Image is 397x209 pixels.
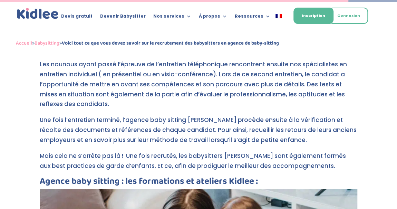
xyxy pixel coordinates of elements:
a: Connexion [329,8,368,24]
a: Babysitting [35,39,59,47]
img: Français [275,14,282,18]
a: Devis gratuit [61,14,93,21]
a: Inscription [293,8,333,24]
a: Devenir Babysitter [100,14,146,21]
p: Une fois l’entretien terminé, l’agence baby sitting [PERSON_NAME] procède ensuite à la vérificati... [40,115,357,151]
strong: Voici tout ce que vous devez savoir sur le recrutement des babysitters en agence de baby-sitting [62,39,279,47]
a: Accueil [16,39,32,47]
img: logo_kidlee_bleu [16,7,60,20]
h3: Agence baby sitting : les formations et ateliers Kidlee : [40,177,357,189]
p: Mais cela ne s’arrête pas là ! Une fois recrutés, les babysitters [PERSON_NAME] sont également fo... [40,151,357,177]
a: Nos services [153,14,191,21]
a: À propos [199,14,227,21]
a: Kidlee Logo [16,7,60,20]
span: » » [16,39,279,47]
p: Les nounous ayant passé l’épreuve de l’entretien téléphonique rencontrent ensuite nos spécialiste... [40,59,357,115]
a: Ressources [235,14,270,21]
